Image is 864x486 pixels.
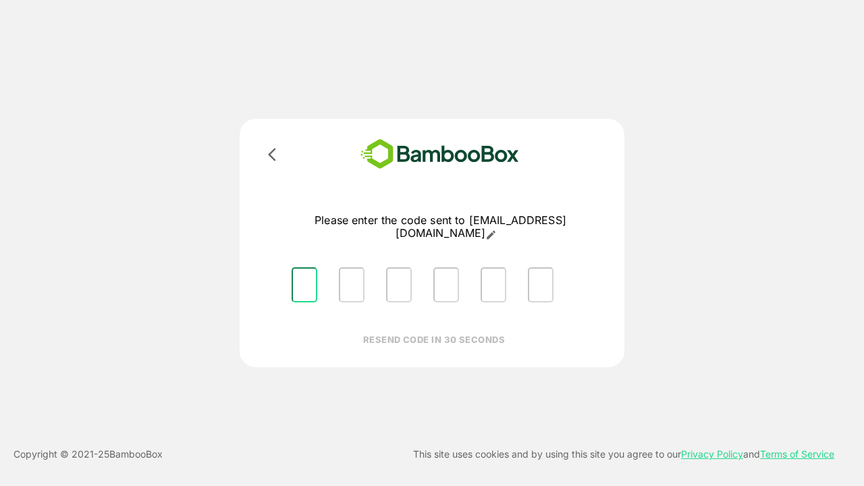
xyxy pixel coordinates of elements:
img: bamboobox [341,135,539,173]
input: Please enter OTP character 6 [528,267,553,302]
input: Please enter OTP character 2 [339,267,364,302]
p: Copyright © 2021- 25 BambooBox [13,446,163,462]
p: This site uses cookies and by using this site you agree to our and [413,446,834,462]
p: Please enter the code sent to [EMAIL_ADDRESS][DOMAIN_NAME] [281,214,600,240]
input: Please enter OTP character 1 [292,267,317,302]
input: Please enter OTP character 3 [386,267,412,302]
a: Terms of Service [760,448,834,460]
input: Please enter OTP character 4 [433,267,459,302]
input: Please enter OTP character 5 [481,267,506,302]
a: Privacy Policy [681,448,743,460]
